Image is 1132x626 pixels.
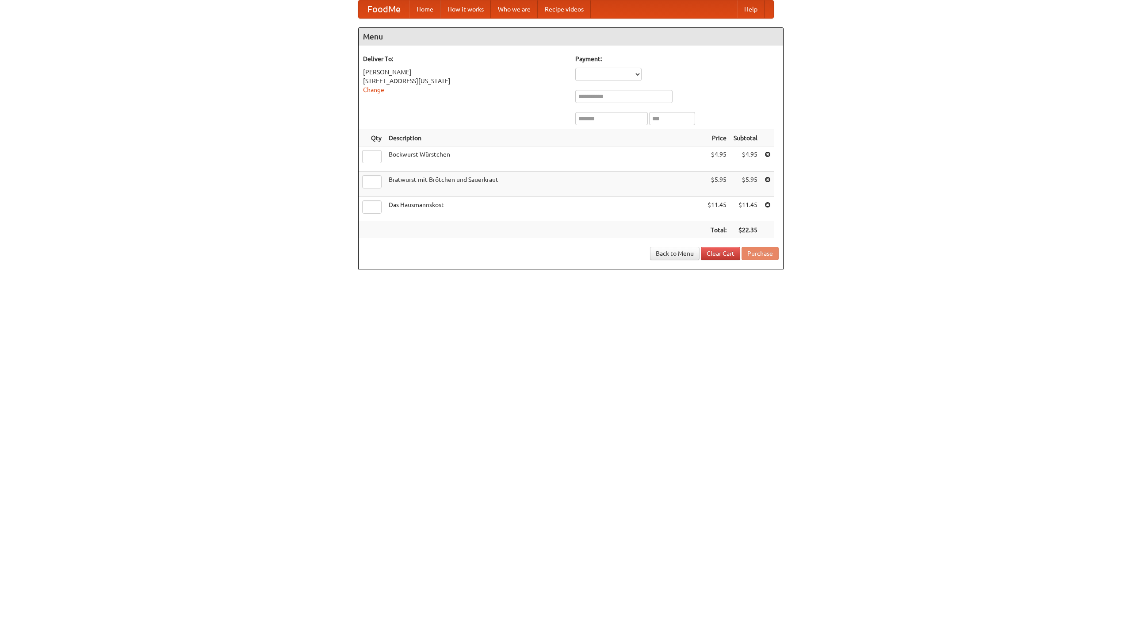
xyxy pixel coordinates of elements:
[363,68,566,77] div: [PERSON_NAME]
[385,146,704,172] td: Bockwurst Würstchen
[575,54,779,63] h5: Payment:
[704,172,730,197] td: $5.95
[363,54,566,63] h5: Deliver To:
[730,130,761,146] th: Subtotal
[704,130,730,146] th: Price
[363,86,384,93] a: Change
[491,0,538,18] a: Who we are
[704,146,730,172] td: $4.95
[359,0,409,18] a: FoodMe
[730,146,761,172] td: $4.95
[701,247,740,260] a: Clear Cart
[359,28,783,46] h4: Menu
[737,0,765,18] a: Help
[385,197,704,222] td: Das Hausmannskost
[359,130,385,146] th: Qty
[730,222,761,238] th: $22.35
[650,247,700,260] a: Back to Menu
[385,172,704,197] td: Bratwurst mit Brötchen und Sauerkraut
[538,0,591,18] a: Recipe videos
[730,172,761,197] td: $5.95
[742,247,779,260] button: Purchase
[704,222,730,238] th: Total:
[363,77,566,85] div: [STREET_ADDRESS][US_STATE]
[704,197,730,222] td: $11.45
[409,0,440,18] a: Home
[730,197,761,222] td: $11.45
[440,0,491,18] a: How it works
[385,130,704,146] th: Description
